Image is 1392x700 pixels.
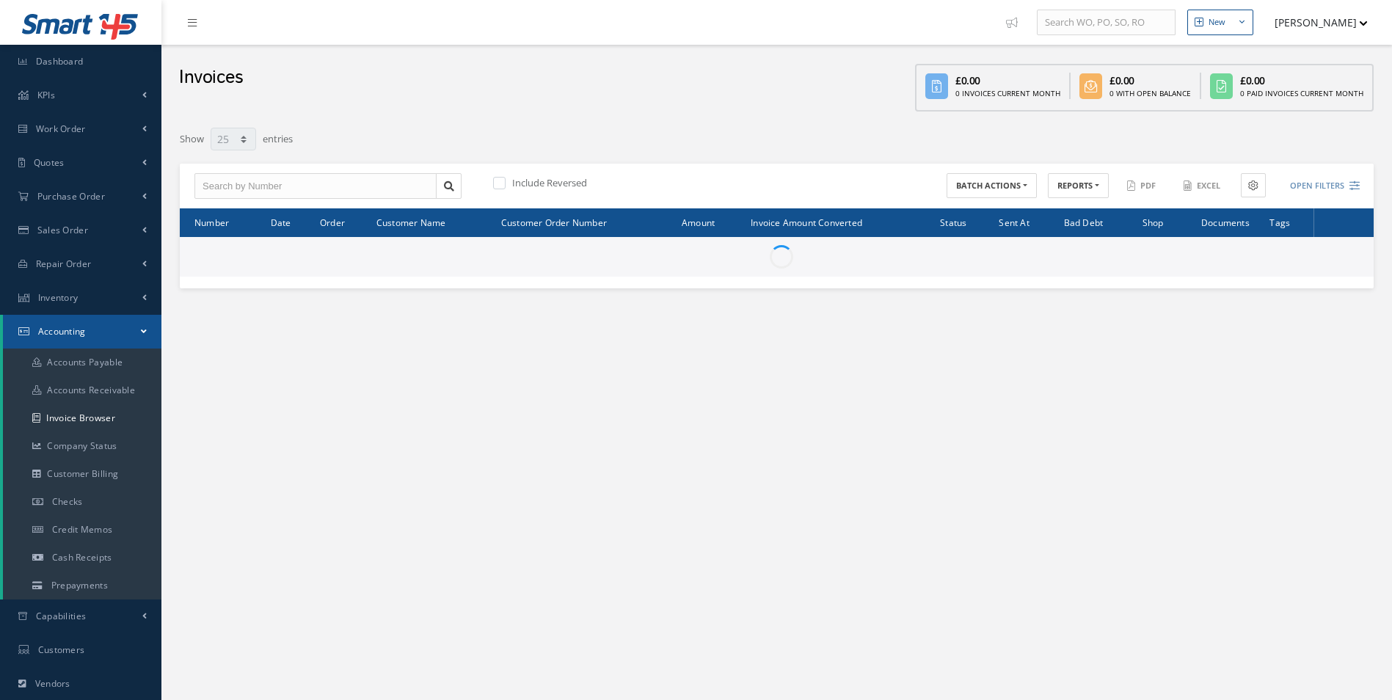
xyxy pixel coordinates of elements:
[180,126,204,147] label: Show
[36,610,87,622] span: Capabilities
[3,432,161,460] a: Company Status
[3,376,161,404] a: Accounts Receivable
[3,488,161,516] a: Checks
[376,215,446,229] span: Customer Name
[1109,73,1191,88] div: £0.00
[3,572,161,599] a: Prepayments
[1209,16,1225,29] div: New
[37,224,88,236] span: Sales Order
[38,644,85,656] span: Customers
[955,88,1060,99] div: 0 Invoices Current Month
[1187,10,1253,35] button: New
[1201,215,1250,229] span: Documents
[263,126,293,147] label: entries
[1176,173,1230,199] button: Excel
[36,123,86,135] span: Work Order
[682,215,715,229] span: Amount
[1240,73,1363,88] div: £0.00
[3,404,161,432] a: Invoice Browser
[955,73,1060,88] div: £0.00
[751,215,862,229] span: Invoice Amount Converted
[1269,215,1290,229] span: Tags
[37,89,55,101] span: KPIs
[947,173,1037,199] button: BATCH ACTIONS
[999,215,1029,229] span: Sent At
[38,291,79,304] span: Inventory
[3,460,161,488] a: Customer Billing
[490,176,776,193] div: Include Reversed
[34,156,65,169] span: Quotes
[1143,215,1164,229] span: Shop
[52,495,83,508] span: Checks
[1120,173,1165,199] button: PDF
[1277,174,1360,198] button: Open Filters
[52,523,113,536] span: Credit Memos
[194,173,437,200] input: Search by Number
[52,551,112,564] span: Cash Receipts
[1037,10,1176,36] input: Search WO, PO, SO, RO
[940,215,966,229] span: Status
[36,258,92,270] span: Repair Order
[51,579,108,591] span: Prepayments
[1048,173,1109,199] button: REPORTS
[38,325,86,338] span: Accounting
[179,67,243,89] h2: Invoices
[194,215,229,229] span: Number
[1064,215,1104,229] span: Bad Debt
[36,55,84,68] span: Dashboard
[1261,8,1368,37] button: [PERSON_NAME]
[37,190,105,203] span: Purchase Order
[3,516,161,544] a: Credit Memos
[501,215,607,229] span: Customer Order Number
[1109,88,1191,99] div: 0 With Open Balance
[3,315,161,349] a: Accounting
[35,677,70,690] span: Vendors
[509,176,587,189] label: Include Reversed
[271,215,291,229] span: Date
[3,544,161,572] a: Cash Receipts
[3,349,161,376] a: Accounts Payable
[320,215,345,229] span: Order
[1240,88,1363,99] div: 0 Paid Invoices Current Month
